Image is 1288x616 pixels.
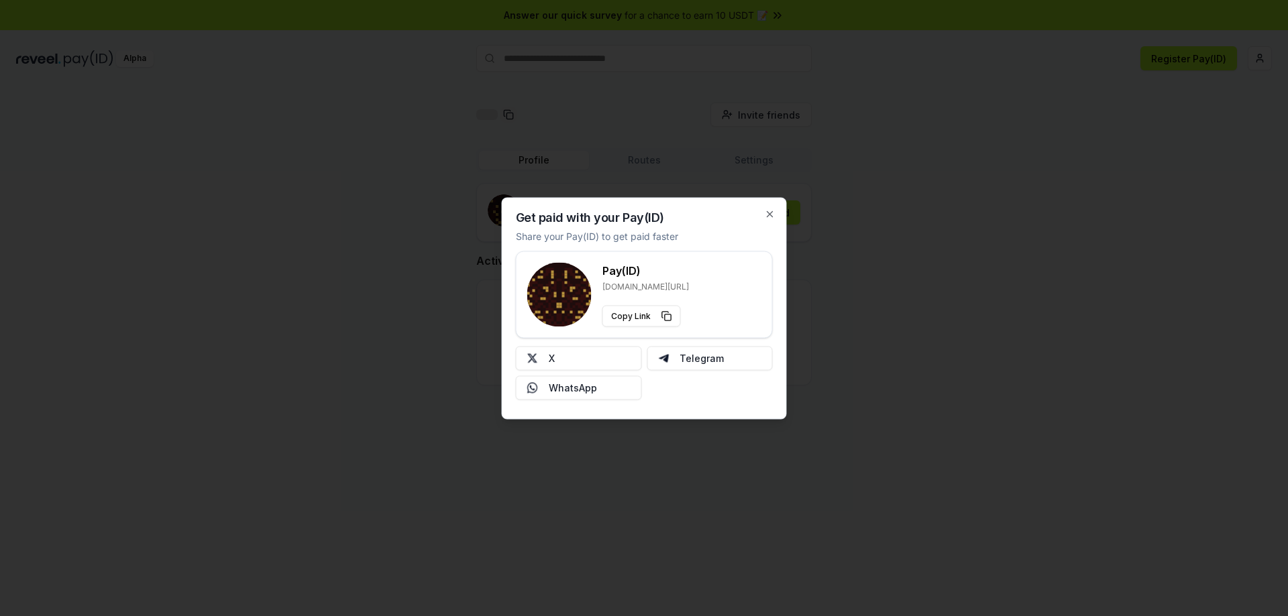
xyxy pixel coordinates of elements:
[516,346,642,370] button: X
[527,382,538,393] img: Whatsapp
[527,353,538,363] img: X
[602,281,689,292] p: [DOMAIN_NAME][URL]
[516,211,664,223] h2: Get paid with your Pay(ID)
[516,375,642,399] button: WhatsApp
[602,262,689,278] h3: Pay(ID)
[647,346,773,370] button: Telegram
[658,353,669,363] img: Telegram
[602,305,681,326] button: Copy Link
[516,229,678,243] p: Share your Pay(ID) to get paid faster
